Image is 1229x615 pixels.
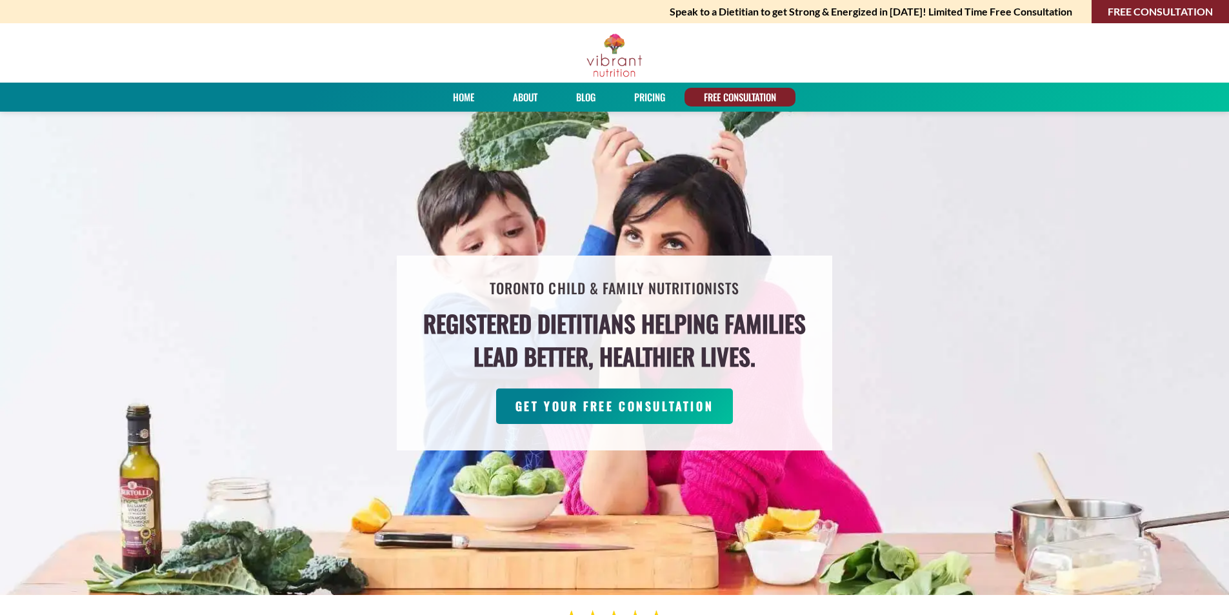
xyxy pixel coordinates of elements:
a: FREE CONSULTATION [699,88,781,106]
h2: Toronto Child & Family Nutritionists [490,276,740,301]
a: Home [448,88,479,106]
img: Vibrant Nutrition [586,33,643,78]
a: GET YOUR FREE CONSULTATION [496,388,734,424]
a: PRICING [630,88,670,106]
strong: Speak to a Dietitian to get Strong & Energized in [DATE]! Limited Time Free Consultation [670,3,1072,21]
h4: Registered Dietitians helping families lead better, healthier lives. [423,307,806,372]
a: About [508,88,542,106]
a: Blog [572,88,600,106]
